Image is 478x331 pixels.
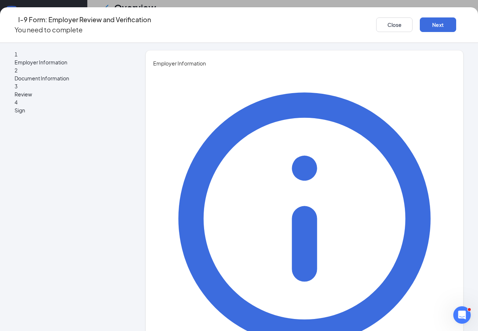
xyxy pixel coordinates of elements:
button: Close [376,17,413,32]
p: You need to complete [15,25,151,35]
span: 3 [15,83,17,89]
span: 2 [15,67,17,73]
span: Sign [15,106,127,114]
iframe: Intercom live chat [453,306,471,324]
span: Document Information [15,74,127,82]
span: 4 [15,99,17,105]
span: Employer Information [15,58,127,66]
button: Next [420,17,456,32]
h4: I-9 Form: Employer Review and Verification [18,15,151,25]
span: Review [15,90,127,98]
span: Employer Information [153,59,456,67]
span: 1 [15,51,17,57]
